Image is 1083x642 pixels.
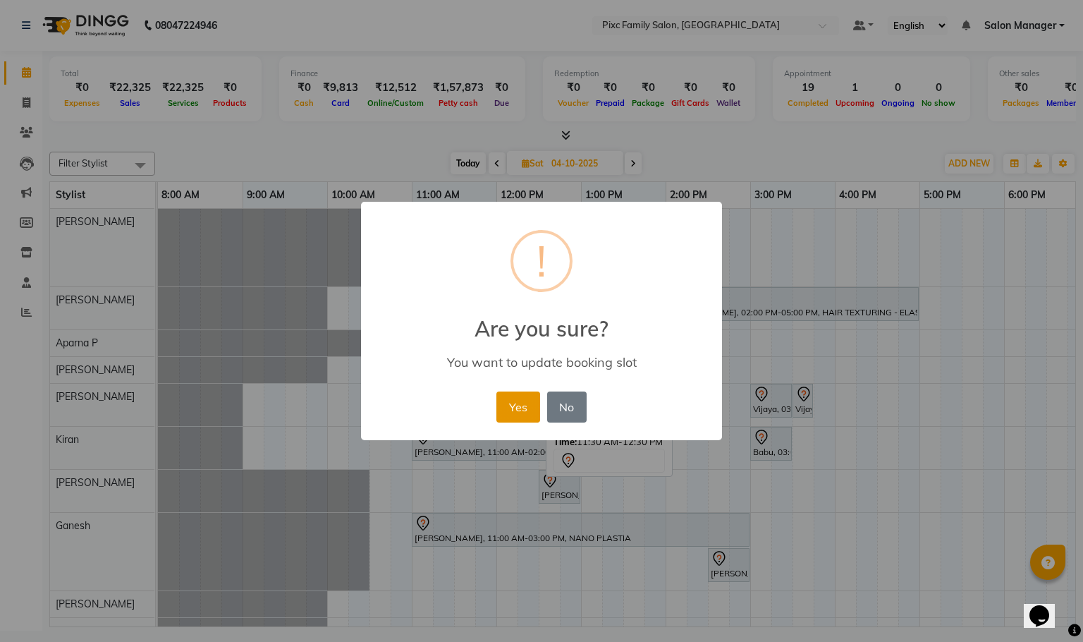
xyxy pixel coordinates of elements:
iframe: chat widget [1024,586,1069,628]
button: Yes [496,392,539,423]
button: No [547,392,587,423]
div: You want to update booking slot [381,354,702,370]
h2: Are you sure? [361,299,722,341]
div: ! [537,233,546,289]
